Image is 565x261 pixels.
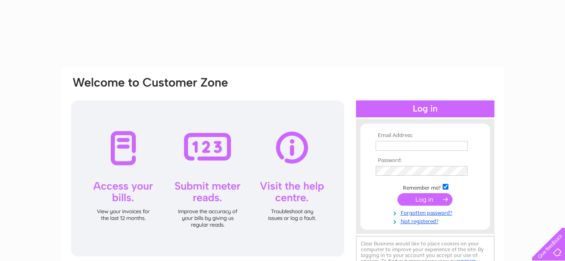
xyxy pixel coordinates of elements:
a: Not registered? [376,216,477,225]
td: Remember me? [373,182,477,191]
a: Forgotten password? [376,208,477,216]
th: Email Address: [373,133,477,139]
input: Submit [398,193,452,206]
th: Password: [373,157,477,164]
